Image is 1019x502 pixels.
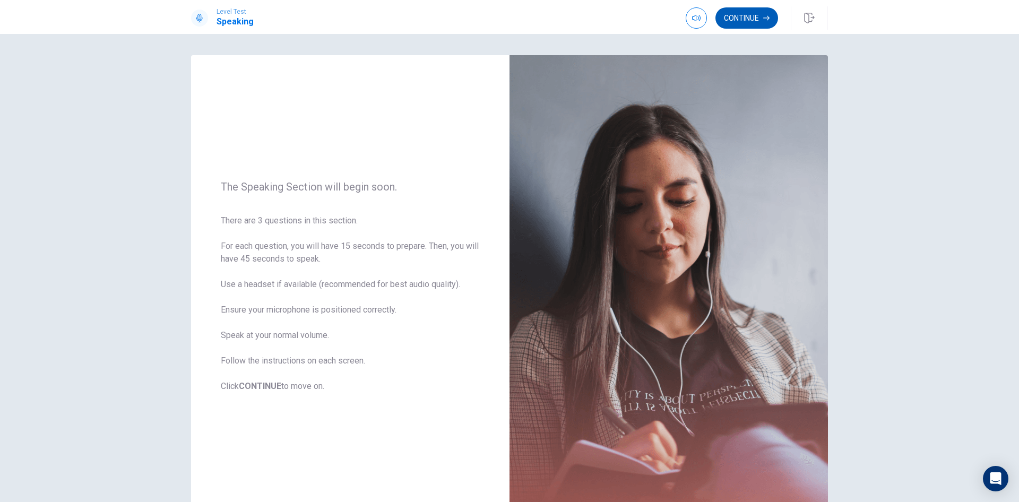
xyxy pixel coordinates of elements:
h1: Speaking [217,15,254,28]
span: The Speaking Section will begin soon. [221,180,480,193]
button: Continue [715,7,778,29]
span: Level Test [217,8,254,15]
span: There are 3 questions in this section. For each question, you will have 15 seconds to prepare. Th... [221,214,480,393]
div: Open Intercom Messenger [983,466,1008,491]
b: CONTINUE [239,381,281,391]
